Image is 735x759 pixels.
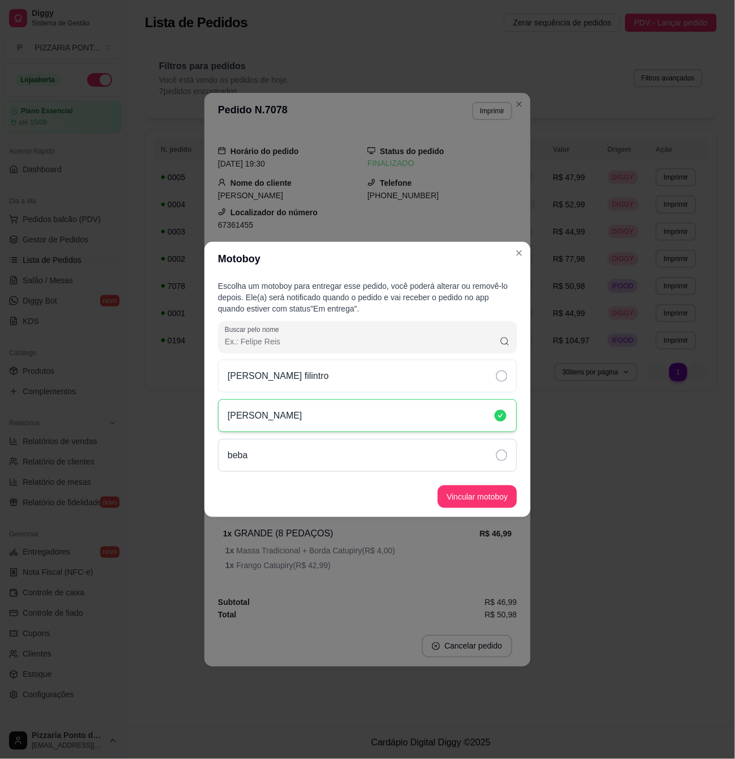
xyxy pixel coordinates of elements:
[204,242,531,276] header: Motoboy
[225,325,283,335] label: Buscar pelo nome
[438,485,517,508] button: Vincular motoboy
[228,449,248,462] p: beba
[510,244,528,262] button: Close
[225,336,499,347] input: Buscar pelo nome
[218,280,517,314] p: Escolha um motoboy para entregar esse pedido, você poderá alterar ou removê-lo depois. Ele(a) ser...
[228,409,302,423] p: [PERSON_NAME]
[228,369,329,383] p: [PERSON_NAME] filintro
